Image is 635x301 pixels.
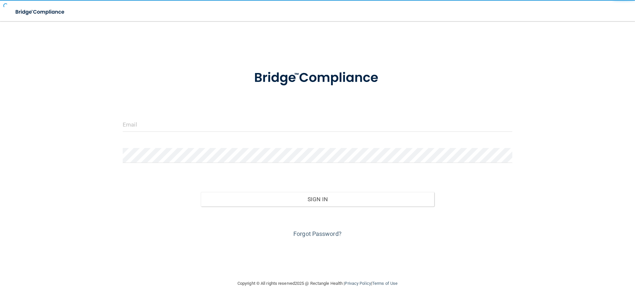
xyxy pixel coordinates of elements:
div: Copyright © All rights reserved 2025 @ Rectangle Health | | [197,273,438,294]
button: Sign In [201,192,435,207]
a: Forgot Password? [293,230,342,237]
img: bridge_compliance_login_screen.278c3ca4.svg [240,61,395,95]
img: bridge_compliance_login_screen.278c3ca4.svg [10,5,71,19]
a: Privacy Policy [345,281,371,286]
input: Email [123,117,512,132]
a: Terms of Use [372,281,398,286]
